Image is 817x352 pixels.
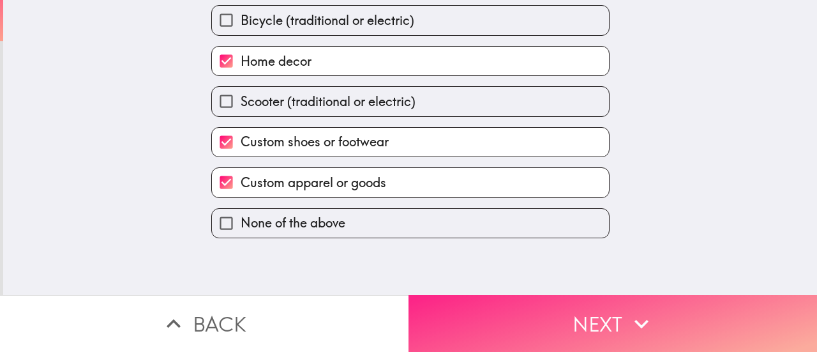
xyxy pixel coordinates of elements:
[212,168,609,197] button: Custom apparel or goods
[241,93,416,111] span: Scooter (traditional or electric)
[212,6,609,34] button: Bicycle (traditional or electric)
[241,11,414,29] span: Bicycle (traditional or electric)
[212,87,609,116] button: Scooter (traditional or electric)
[408,295,817,352] button: Next
[241,174,386,192] span: Custom apparel or goods
[241,214,345,232] span: None of the above
[212,47,609,75] button: Home decor
[241,133,389,151] span: Custom shoes or footwear
[212,209,609,238] button: None of the above
[241,52,311,70] span: Home decor
[212,128,609,157] button: Custom shoes or footwear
